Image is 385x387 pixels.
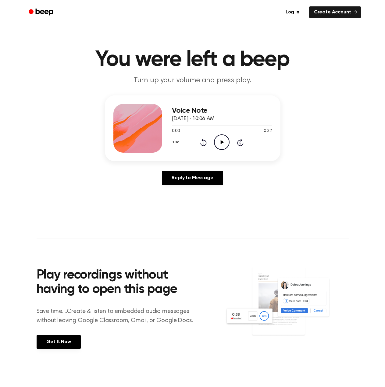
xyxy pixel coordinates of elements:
[37,307,201,325] p: Save time....Create & listen to embedded audio messages without leaving Google Classroom, Gmail, ...
[309,6,361,18] a: Create Account
[76,76,310,86] p: Turn up your volume and press play.
[37,268,201,297] h2: Play recordings without having to open this page
[172,128,180,134] span: 0:00
[172,137,181,147] button: 1.0x
[162,171,223,185] a: Reply to Message
[280,5,305,19] a: Log in
[264,128,272,134] span: 0:32
[172,116,215,122] span: [DATE] · 10:06 AM
[37,49,349,71] h1: You were left a beep
[172,107,272,115] h3: Voice Note
[225,266,348,348] img: Voice Comments on Docs and Recording Widget
[37,335,81,349] a: Get It Now
[24,6,59,18] a: Beep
